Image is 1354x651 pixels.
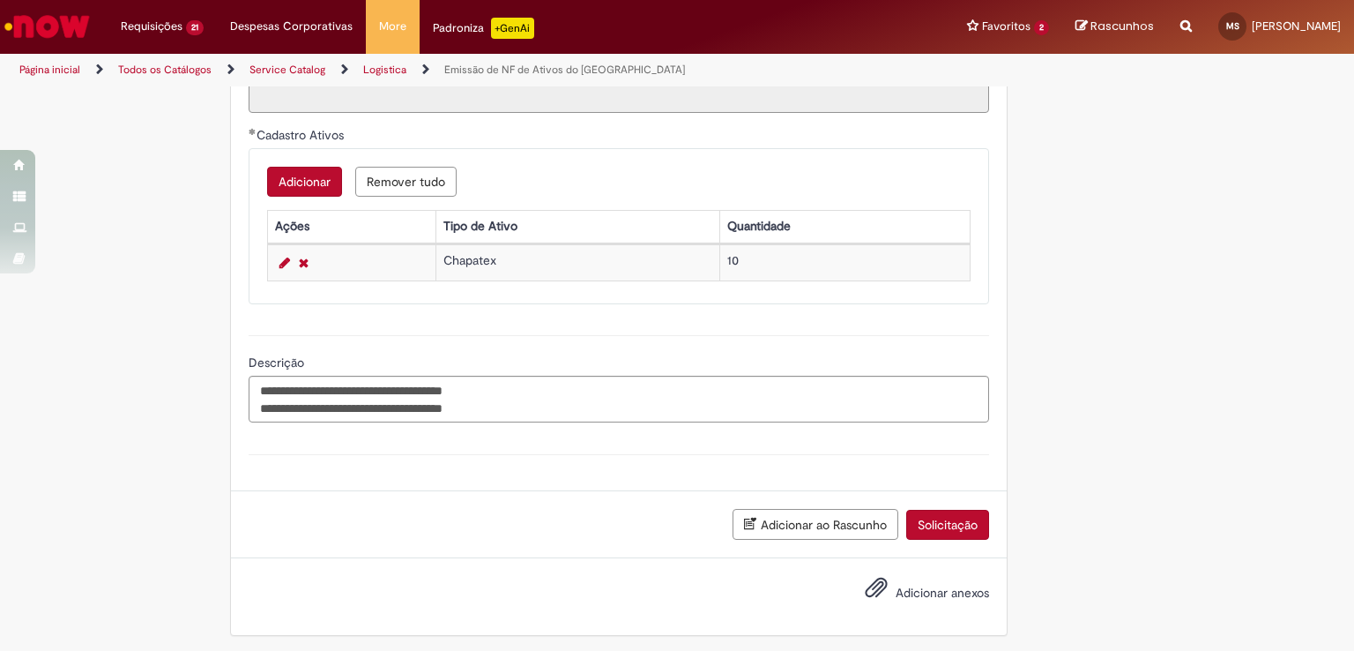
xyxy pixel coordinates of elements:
a: Todos os Catálogos [118,63,212,77]
td: 10 [720,244,971,281]
a: Remover linha 1 [294,252,313,273]
span: 2 [1034,20,1049,35]
span: Rascunhos [1090,18,1154,34]
button: Adicionar ao Rascunho [733,509,898,540]
span: [PERSON_NAME] [1252,19,1341,34]
th: Tipo de Ativo [436,210,720,243]
p: +GenAi [491,18,534,39]
span: Cadastro Ativos [257,127,347,143]
textarea: Descrição [249,376,989,423]
span: Despesas Corporativas [230,18,353,35]
a: Logistica [363,63,406,77]
span: Obrigatório Preenchido [249,128,257,135]
a: Editar Linha 1 [275,252,294,273]
a: Emissão de NF de Ativos do [GEOGRAPHIC_DATA] [444,63,685,77]
span: Adicionar anexos [896,585,989,601]
span: MS [1226,20,1239,32]
button: Adicionar anexos [860,572,892,612]
img: ServiceNow [2,9,93,44]
span: Descrição [249,355,308,370]
a: Service Catalog [249,63,325,77]
th: Ações [267,210,435,243]
span: 21 [186,20,204,35]
span: Favoritos [982,18,1030,35]
span: More [379,18,406,35]
span: Requisições [121,18,182,35]
ul: Trilhas de página [13,54,889,86]
a: Rascunhos [1075,19,1154,35]
button: Solicitação [906,510,989,540]
th: Quantidade [720,210,971,243]
a: Página inicial [19,63,80,77]
button: Adicionar uma linha para Cadastro Ativos [267,167,342,197]
div: Padroniza [433,18,534,39]
button: Remover todas as linhas de Cadastro Ativos [355,167,457,197]
input: CNPJ da Transportadora [249,83,989,113]
td: Chapatex [436,244,720,281]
